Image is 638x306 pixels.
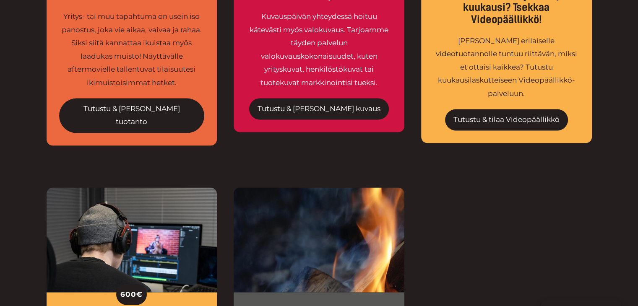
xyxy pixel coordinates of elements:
[47,187,217,292] img: jalkituotanto
[59,98,205,133] a: Tutustu & [PERSON_NAME] tuotanto
[234,187,404,292] img: Videotuotanto hinta | Tutustu Heimon hinnastoon tai pyydä tarjous
[249,98,389,120] a: Tutustu & [PERSON_NAME] kuvaus
[59,10,205,89] div: Yritys- tai muu tapahtuma on usein iso panostus, joka vie aikaa, vaivaa ja rahaa. Siksi siitä kan...
[445,109,568,131] a: Tutustu & tilaa Videopäällikkö
[434,34,579,101] div: [PERSON_NAME] erilaiselle videotuotannolle tuntuu riittävän, miksi et ottaisi kaikkea? Tutustu ku...
[116,284,147,305] div: 600
[136,288,143,301] span: €
[246,10,392,89] div: Kuvauspäivän yhteydessä hoituu kätevästi myös valokuvaus. Tarjoamme täyden palvelun valokuvauskok...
